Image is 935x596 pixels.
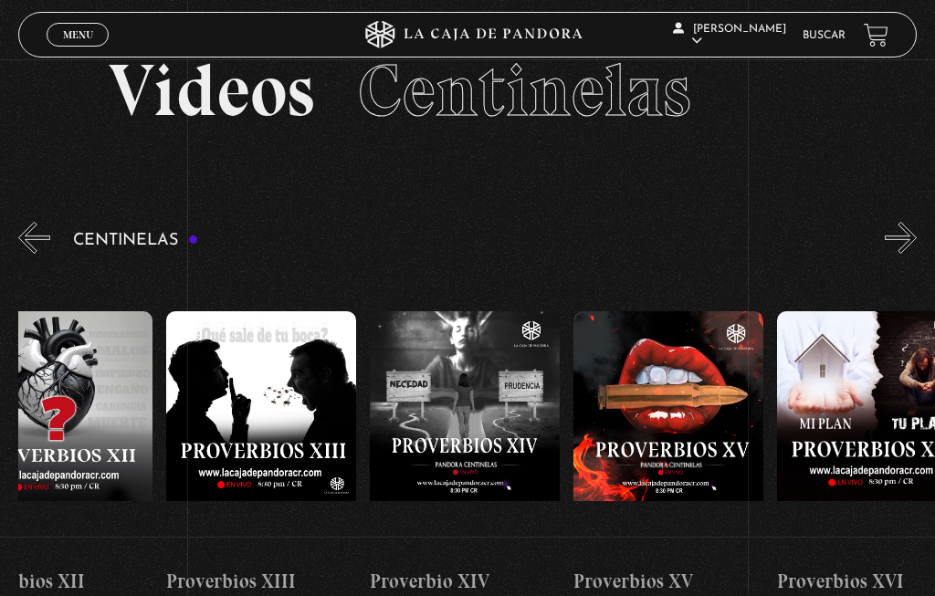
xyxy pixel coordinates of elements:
[864,23,888,47] a: View your shopping cart
[885,222,917,254] button: Next
[358,47,691,134] span: Centinelas
[803,30,846,41] a: Buscar
[370,567,560,596] h4: Proverbio XIV
[57,45,100,58] span: Cerrar
[73,232,198,249] h3: Centinelas
[166,567,356,596] h4: Proverbios XIII
[673,24,786,47] span: [PERSON_NAME]
[109,54,826,127] h2: Videos
[573,567,763,596] h4: Proverbios XV
[63,29,93,40] span: Menu
[18,222,50,254] button: Previous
